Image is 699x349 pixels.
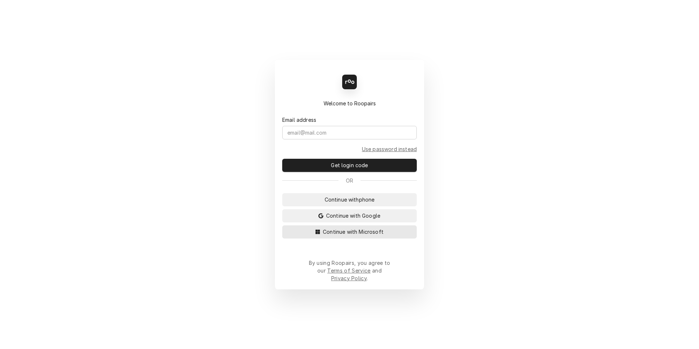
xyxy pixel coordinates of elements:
input: email@mail.com [282,126,417,139]
div: Welcome to Roopairs [282,100,417,107]
a: Privacy Policy [331,275,367,281]
button: Get login code [282,159,417,172]
button: Continue with Google [282,209,417,222]
a: Terms of Service [327,267,370,274]
div: Or [282,177,417,184]
span: Continue with Google [325,212,382,219]
button: Continue withphone [282,193,417,206]
div: By using Roopairs, you agree to our and . [309,259,390,282]
a: Go to Email and password form [362,145,417,153]
span: Get login code [329,161,369,169]
label: Email address [282,116,316,124]
span: Continue with phone [323,196,376,203]
button: Continue with Microsoft [282,225,417,239]
span: Continue with Microsoft [321,228,385,236]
